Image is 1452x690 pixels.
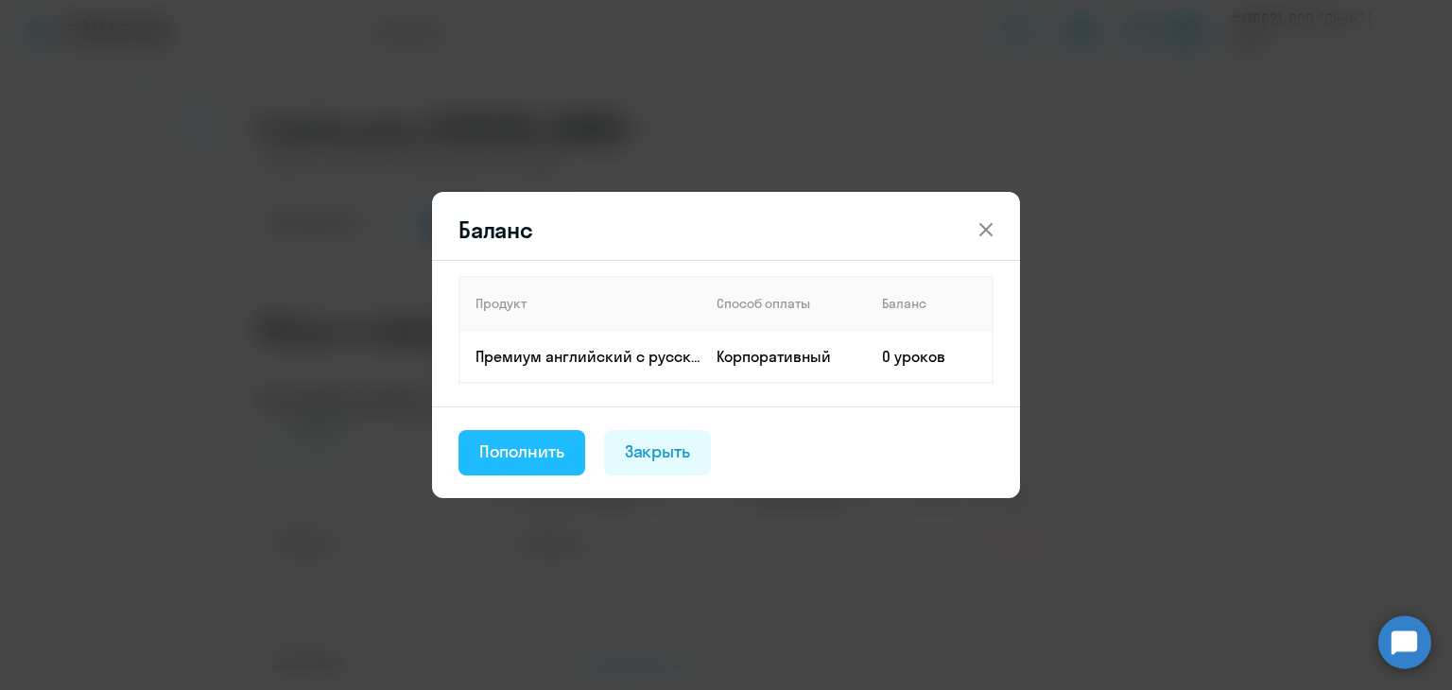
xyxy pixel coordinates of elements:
header: Баланс [432,215,1020,245]
th: Баланс [867,277,993,330]
div: Закрыть [625,440,691,464]
p: Премиум английский с русскоговорящим преподавателем [475,346,700,367]
td: 0 уроков [867,330,993,383]
th: Способ оплаты [701,277,867,330]
td: Корпоративный [701,330,867,383]
button: Пополнить [458,430,585,475]
button: Закрыть [604,430,712,475]
th: Продукт [459,277,701,330]
div: Пополнить [479,440,564,464]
